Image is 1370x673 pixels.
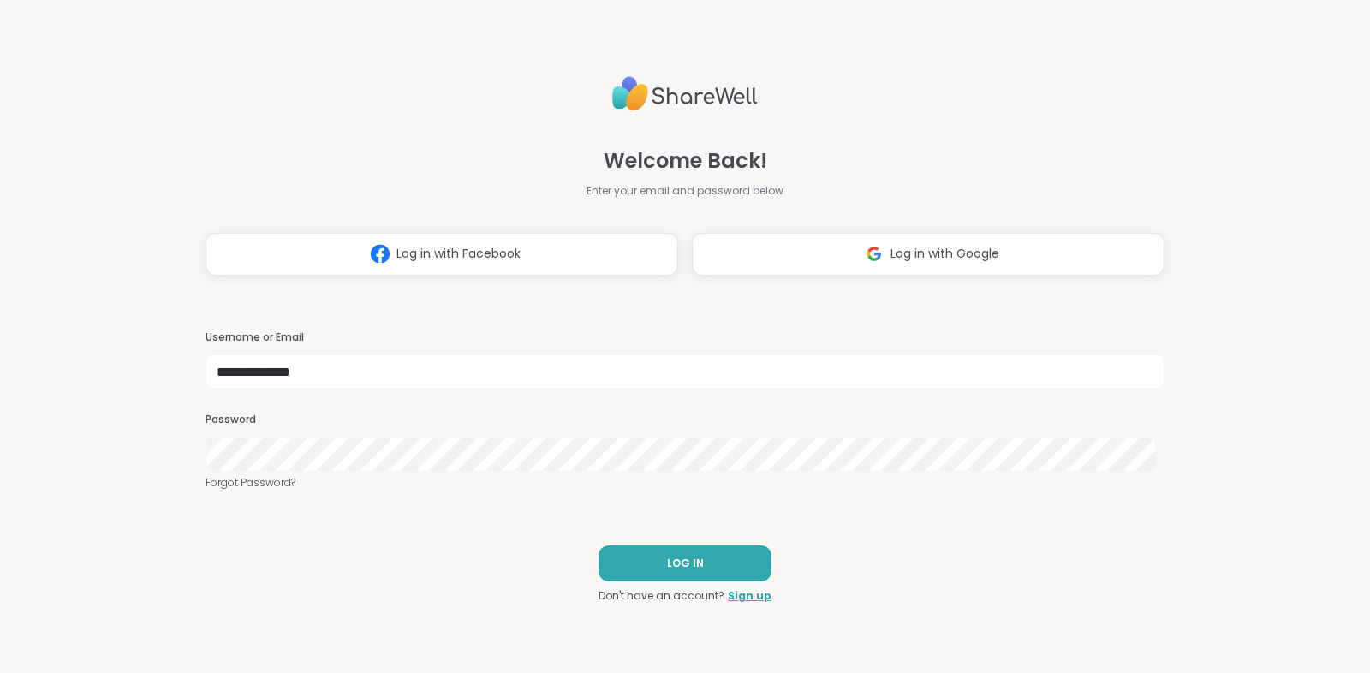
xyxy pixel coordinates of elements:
[205,331,1164,345] h3: Username or Email
[587,183,783,199] span: Enter your email and password below
[890,245,999,263] span: Log in with Google
[205,475,1164,491] a: Forgot Password?
[728,588,771,604] a: Sign up
[692,233,1164,276] button: Log in with Google
[667,556,704,571] span: LOG IN
[599,545,771,581] button: LOG IN
[396,245,521,263] span: Log in with Facebook
[364,238,396,270] img: ShareWell Logomark
[612,69,758,118] img: ShareWell Logo
[858,238,890,270] img: ShareWell Logomark
[205,233,678,276] button: Log in with Facebook
[205,413,1164,427] h3: Password
[599,588,724,604] span: Don't have an account?
[604,146,767,176] span: Welcome Back!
